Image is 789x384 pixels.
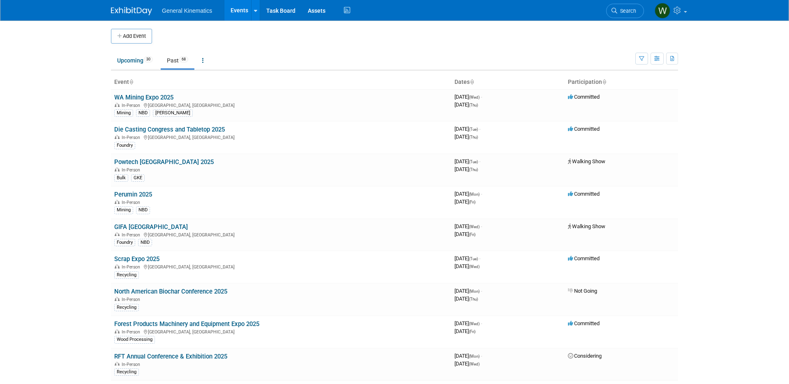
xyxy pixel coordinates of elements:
span: - [479,126,480,132]
span: Committed [568,255,600,261]
span: In-Person [122,264,143,270]
span: [DATE] [454,328,475,334]
th: Dates [451,75,565,89]
img: In-Person Event [115,297,120,301]
img: In-Person Event [115,264,120,268]
span: [DATE] [454,158,480,164]
span: [DATE] [454,320,482,326]
th: Event [111,75,451,89]
a: Scrap Expo 2025 [114,255,159,263]
div: Foundry [114,142,135,149]
div: [GEOGRAPHIC_DATA], [GEOGRAPHIC_DATA] [114,231,448,238]
span: (Fri) [469,200,475,204]
div: Foundry [114,239,135,246]
span: - [481,288,482,294]
span: (Thu) [469,103,478,107]
div: NBD [138,239,152,246]
div: [GEOGRAPHIC_DATA], [GEOGRAPHIC_DATA] [114,328,448,335]
span: [DATE] [454,94,482,100]
a: GIFA [GEOGRAPHIC_DATA] [114,223,188,231]
span: In-Person [122,362,143,367]
span: 68 [179,56,188,62]
img: Whitney Swanson [655,3,670,19]
span: - [479,158,480,164]
div: Recycling [114,368,139,376]
span: Committed [568,191,600,197]
span: [DATE] [454,102,478,108]
span: (Mon) [469,354,480,359]
span: 30 [144,56,153,62]
div: GKE [131,174,145,182]
span: (Wed) [469,322,480,326]
span: [DATE] [454,199,475,205]
span: (Fri) [469,232,475,237]
span: Committed [568,94,600,100]
div: Bulk [114,174,128,182]
span: (Mon) [469,289,480,294]
a: Upcoming30 [111,53,159,68]
img: In-Person Event [115,329,120,333]
img: In-Person Event [115,167,120,171]
div: Recycling [114,271,139,279]
span: Walking Show [568,158,605,164]
span: Not Going [568,288,597,294]
div: Mining [114,109,133,117]
img: In-Person Event [115,135,120,139]
span: Considering [568,353,602,359]
span: Walking Show [568,223,605,229]
span: [DATE] [454,134,478,140]
a: North American Biochar Conference 2025 [114,288,227,295]
span: (Wed) [469,264,480,269]
span: Committed [568,126,600,132]
span: (Wed) [469,95,480,99]
span: In-Person [122,103,143,108]
span: [DATE] [454,255,480,261]
div: NBD [136,206,150,214]
span: Search [617,8,636,14]
span: (Thu) [469,135,478,139]
span: In-Person [122,329,143,335]
img: In-Person Event [115,232,120,236]
img: In-Person Event [115,200,120,204]
span: [DATE] [454,166,478,172]
span: In-Person [122,135,143,140]
span: In-Person [122,167,143,173]
span: (Fri) [469,329,475,334]
span: (Tue) [469,127,478,132]
span: - [481,94,482,100]
a: RFT Annual Conference & Exhibition 2025 [114,353,227,360]
span: [DATE] [454,126,480,132]
div: Wood Processing [114,336,155,343]
span: (Wed) [469,362,480,366]
span: (Tue) [469,257,478,261]
span: - [479,255,480,261]
a: Forest Products Machinery and Equipment Expo 2025 [114,320,259,328]
button: Add Event [111,29,152,44]
img: In-Person Event [115,362,120,366]
a: Sort by Start Date [470,79,474,85]
span: (Thu) [469,167,478,172]
span: In-Person [122,232,143,238]
span: [DATE] [454,288,482,294]
span: - [481,353,482,359]
span: [DATE] [454,361,480,367]
span: - [481,223,482,229]
img: In-Person Event [115,103,120,107]
a: Die Casting Congress and Tabletop 2025 [114,126,225,133]
a: Perumin 2025 [114,191,152,198]
img: ExhibitDay [111,7,152,15]
span: [DATE] [454,353,482,359]
a: Sort by Event Name [129,79,133,85]
div: [GEOGRAPHIC_DATA], [GEOGRAPHIC_DATA] [114,263,448,270]
span: - [481,191,482,197]
div: [PERSON_NAME] [153,109,193,117]
span: [DATE] [454,296,478,302]
span: (Thu) [469,297,478,301]
a: WA Mining Expo 2025 [114,94,173,101]
div: Mining [114,206,133,214]
span: [DATE] [454,263,480,269]
div: NBD [136,109,150,117]
span: - [481,320,482,326]
span: [DATE] [454,191,482,197]
a: Powtech [GEOGRAPHIC_DATA] 2025 [114,158,214,166]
